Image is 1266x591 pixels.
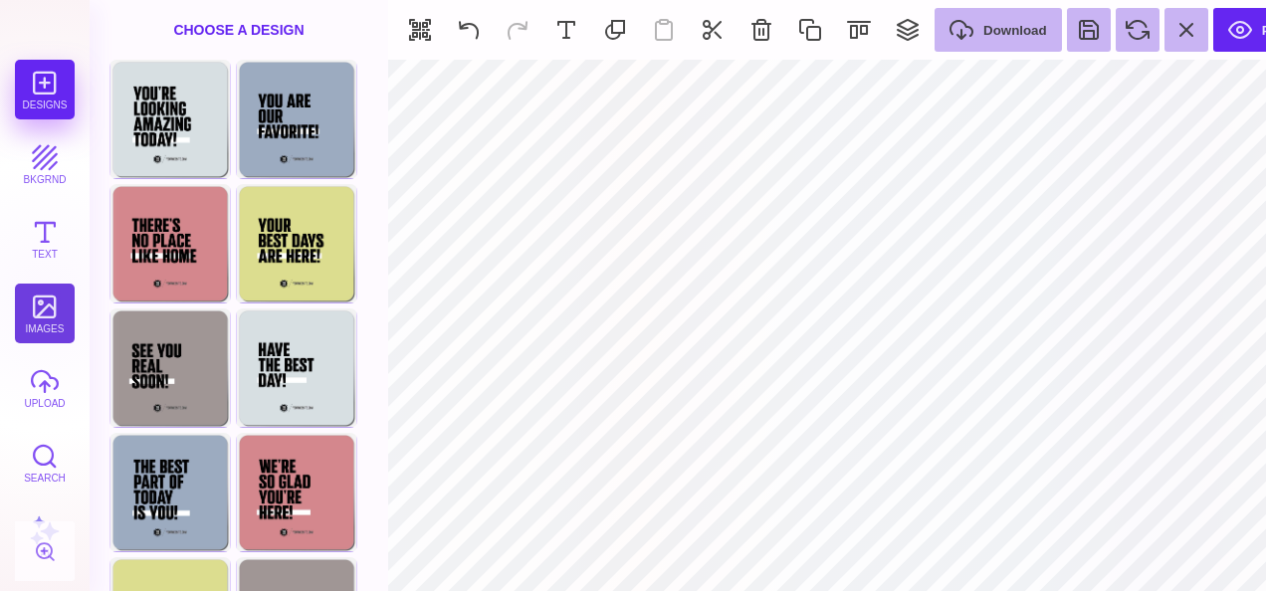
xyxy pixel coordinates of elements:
[15,209,75,269] button: Text
[15,507,75,567] button: AI
[15,134,75,194] button: bkgrnd
[15,433,75,492] button: Search
[935,8,1062,52] button: Download
[15,284,75,343] button: images
[15,358,75,418] button: upload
